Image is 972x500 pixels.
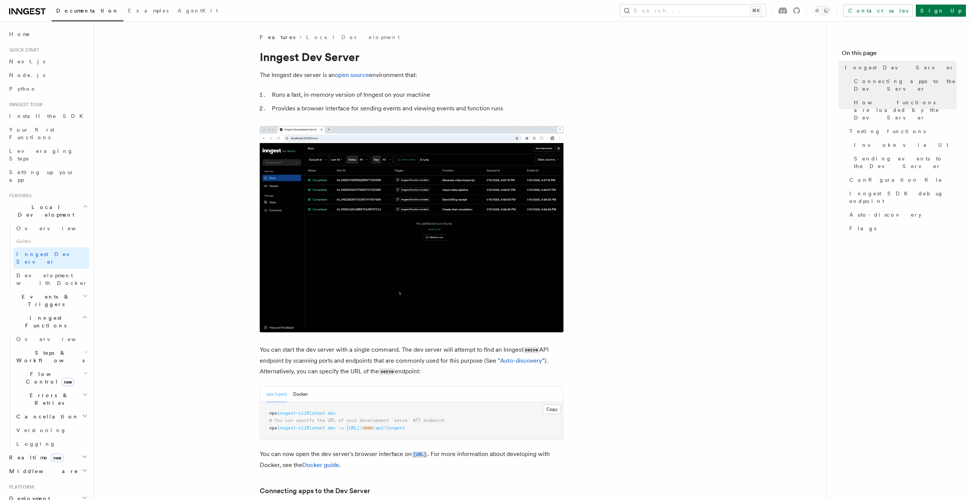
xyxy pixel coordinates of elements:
button: Realtimenew [6,451,89,464]
button: Flow Controlnew [13,367,89,388]
span: dev [328,410,336,416]
span: new [62,378,74,386]
li: Provides a browser interface for sending events and viewing events and function runs [270,103,563,114]
a: Local Development [306,33,400,41]
a: Node.js [6,68,89,82]
code: [URL] [412,451,428,458]
span: Flags [849,225,876,232]
span: AgentKit [178,8,218,14]
a: Testing functions [846,124,957,138]
button: Copy [543,404,561,414]
span: Overview [16,225,95,231]
a: Next.js [6,55,89,68]
a: Inngest Dev Server [842,61,957,74]
span: Features [260,33,295,41]
span: dev [328,425,336,431]
span: Sending events to the Dev Server [854,155,957,170]
span: npx [269,410,277,416]
a: Configuration file [846,173,957,187]
span: Auto-discovery [849,211,922,219]
span: Install the SDK [9,113,88,119]
a: Auto-discovery [500,357,542,364]
span: Testing functions [849,127,926,135]
p: You can start the dev server with a single command. The dev server will attempt to find an Innges... [260,344,563,377]
button: Steps & Workflows [13,346,89,367]
span: Inngest Dev Server [16,251,81,265]
a: Documentation [52,2,123,21]
a: Home [6,27,89,41]
span: Node.js [9,72,45,78]
span: Local Development [6,203,83,219]
li: Runs a fast, in-memory version of Inngest on your machine [270,90,563,100]
a: Python [6,82,89,96]
span: Setting up your app [9,169,74,183]
button: Search...⌘K [620,5,766,17]
a: Versioning [13,423,89,437]
div: Local Development [6,222,89,290]
a: Invoke via UI [851,138,957,152]
span: npx [269,425,277,431]
img: Dev Server Demo [260,126,563,332]
kbd: ⌘K [751,7,761,14]
a: Setting up your app [6,165,89,187]
span: Next.js [9,58,45,64]
span: Examples [128,8,169,14]
span: Flow Control [13,370,84,385]
a: Examples [123,2,173,20]
a: Install the SDK [6,109,89,123]
a: How functions are loaded by the Dev Server [851,96,957,124]
a: Docker guide [302,461,339,469]
span: Configuration file [849,176,942,184]
span: inngest-cli@latest [277,410,325,416]
span: # You can specify the URL of your development `serve` API endpoint [269,418,445,423]
a: Sending events to the Dev Server [851,152,957,173]
span: [URL]: [346,425,362,431]
span: Home [9,30,30,38]
a: Contact sales [843,5,913,17]
button: Docker [293,387,308,402]
span: Invoke via UI [854,141,955,149]
p: The Inngest dev server is an environment that: [260,70,563,80]
span: Connecting apps to the Dev Server [854,77,957,93]
span: Events & Triggers [6,293,83,308]
span: Documentation [56,8,119,14]
button: Local Development [6,200,89,222]
a: Sign Up [916,5,966,17]
p: You can now open the dev server's browser interface on . For more information about developing wi... [260,449,563,470]
span: Versioning [16,427,66,433]
span: inngest-cli@latest [277,425,325,431]
a: [URL] [412,450,428,458]
span: new [51,454,63,462]
span: Errors & Retries [13,392,82,407]
a: Connecting apps to the Dev Server [260,486,370,496]
span: Python [9,86,37,92]
span: Logging [16,441,56,447]
span: -u [338,425,344,431]
button: Toggle dark mode [813,6,831,15]
a: Logging [13,437,89,451]
a: Leveraging Steps [6,144,89,165]
span: Inngest tour [6,102,43,108]
button: Middleware [6,464,89,478]
span: Features [6,193,32,199]
h1: Inngest Dev Server [260,50,563,64]
span: Cancellation [13,413,79,420]
button: Events & Triggers [6,290,89,311]
span: Inngest Functions [6,314,82,329]
a: Inngest Dev Server [13,247,89,269]
span: Steps & Workflows [13,349,85,364]
code: serve [379,368,395,375]
button: npx (npm) [266,387,287,402]
span: Inngest SDK debug endpoint [849,190,957,205]
span: Development with Docker [16,272,88,286]
span: Inngest Dev Server [845,64,954,71]
div: Inngest Functions [6,332,89,451]
span: /api/inngest [373,425,405,431]
span: Guides [13,235,89,247]
button: Cancellation [13,410,89,423]
span: Quick start [6,47,39,53]
span: Leveraging Steps [9,148,73,162]
a: Development with Docker [13,269,89,290]
h4: On this page [842,49,957,61]
a: open source [335,71,369,79]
